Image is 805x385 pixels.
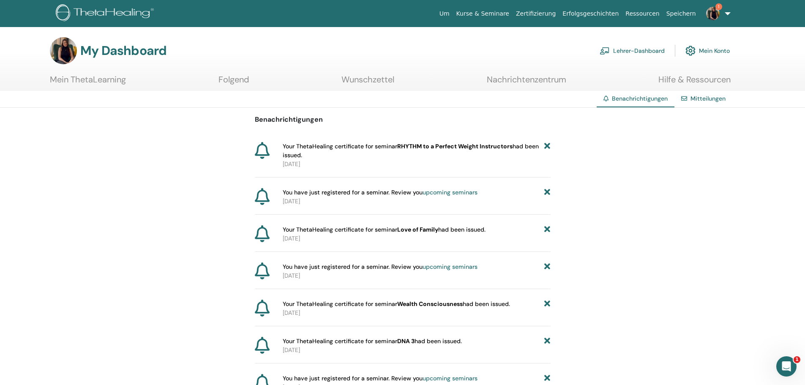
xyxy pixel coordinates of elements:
a: Erfolgsgeschichten [559,6,622,22]
b: Wealth Consciousness [397,300,463,308]
a: upcoming seminars [423,263,478,270]
span: You have just registered for a seminar. Review you [283,188,478,197]
a: Mein Konto [685,41,730,60]
img: cog.svg [685,44,696,58]
span: Benachrichtigungen [612,95,668,102]
p: [DATE] [283,197,551,206]
b: DNA 3 [397,337,415,345]
span: 1 [794,356,800,363]
span: Your ThetaHealing certificate for seminar had been issued. [283,300,510,309]
img: default.jpg [50,37,77,64]
p: [DATE] [283,160,551,169]
p: [DATE] [283,309,551,317]
a: Wunschzettel [341,74,394,91]
p: [DATE] [283,346,551,355]
p: [DATE] [283,271,551,280]
b: Love of Family [397,226,438,233]
span: Your ThetaHealing certificate for seminar had been issued. [283,142,545,160]
a: Um [436,6,453,22]
p: [DATE] [283,234,551,243]
iframe: Intercom live chat [776,356,797,377]
a: Mitteilungen [690,95,726,102]
b: RHYTHM to a Perfect Weight Instructors [397,142,513,150]
span: 1 [715,3,722,10]
a: Nachrichtenzentrum [487,74,566,91]
p: Benachrichtigungen [255,115,551,125]
a: Kurse & Seminare [453,6,513,22]
a: Ressourcen [622,6,663,22]
span: You have just registered for a seminar. Review you [283,374,478,383]
img: logo.png [56,4,157,23]
span: Your ThetaHealing certificate for seminar had been issued. [283,337,462,346]
a: Lehrer-Dashboard [600,41,665,60]
a: Folgend [218,74,249,91]
a: upcoming seminars [423,188,478,196]
a: Hilfe & Ressourcen [658,74,731,91]
span: You have just registered for a seminar. Review you [283,262,478,271]
img: default.jpg [706,7,720,20]
a: Speichern [663,6,699,22]
a: Mein ThetaLearning [50,74,126,91]
img: chalkboard-teacher.svg [600,47,610,55]
a: upcoming seminars [423,374,478,382]
span: Your ThetaHealing certificate for seminar had been issued. [283,225,486,234]
h3: My Dashboard [80,43,166,58]
a: Zertifizierung [513,6,559,22]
